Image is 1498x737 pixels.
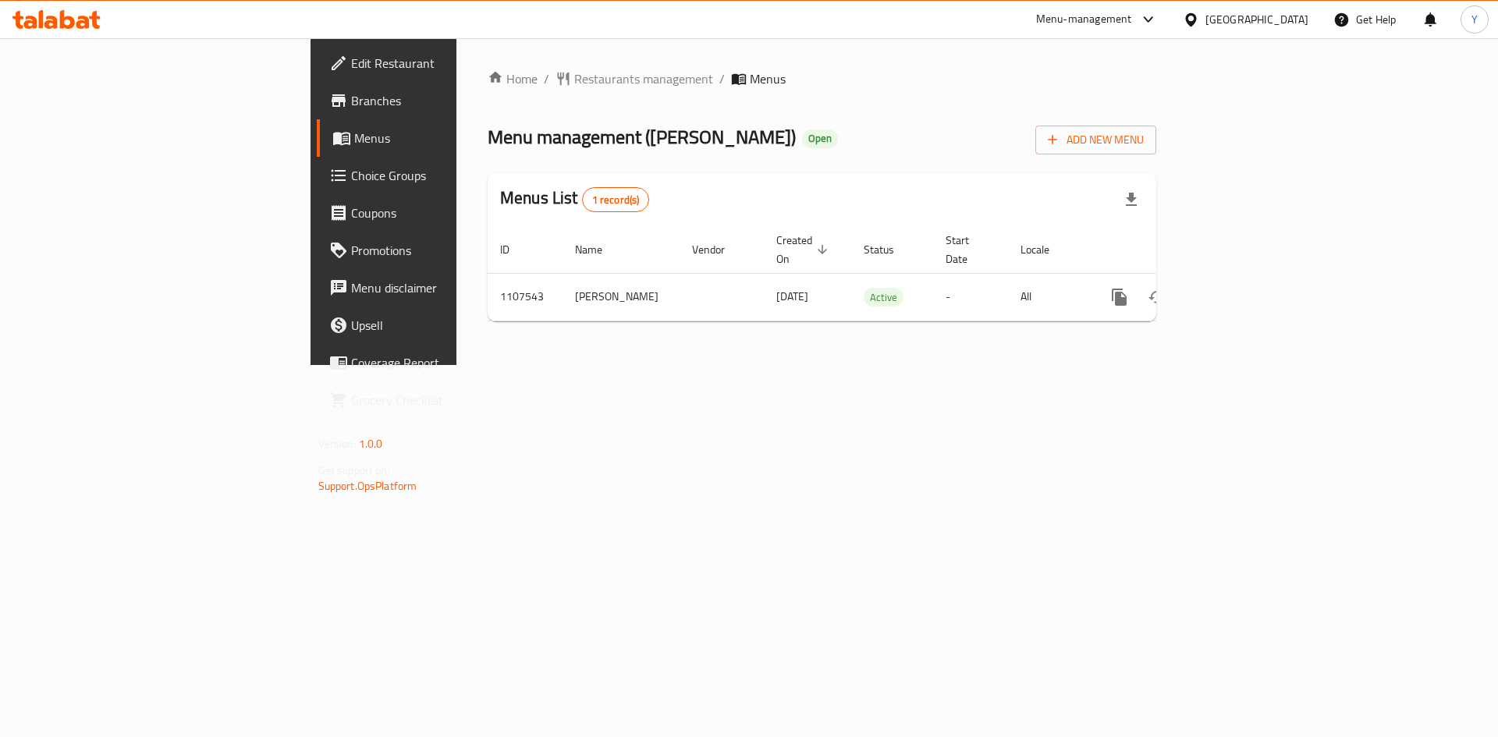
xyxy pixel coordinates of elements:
[575,240,623,259] span: Name
[1138,278,1176,316] button: Change Status
[864,289,903,306] span: Active
[946,231,989,268] span: Start Date
[864,240,914,259] span: Status
[500,240,530,259] span: ID
[351,204,548,222] span: Coupons
[719,69,725,88] li: /
[317,119,561,157] a: Menus
[488,69,1156,88] nav: breadcrumb
[317,44,561,82] a: Edit Restaurant
[1021,240,1070,259] span: Locale
[351,391,548,409] span: Grocery Checklist
[1048,130,1144,150] span: Add New Menu
[351,166,548,185] span: Choice Groups
[574,69,713,88] span: Restaurants management
[1035,126,1156,154] button: Add New Menu
[351,54,548,73] span: Edit Restaurant
[802,132,838,145] span: Open
[317,194,561,232] a: Coupons
[318,434,357,454] span: Version:
[318,460,390,480] span: Get support on:
[563,273,680,321] td: [PERSON_NAME]
[583,193,649,207] span: 1 record(s)
[1008,273,1088,321] td: All
[317,269,561,306] a: Menu disclaimer
[317,306,561,344] a: Upsell
[582,187,650,212] div: Total records count
[351,91,548,110] span: Branches
[1471,11,1478,28] span: Y
[317,344,561,381] a: Coverage Report
[1113,181,1150,218] div: Export file
[354,129,548,147] span: Menus
[351,316,548,335] span: Upsell
[317,157,561,194] a: Choice Groups
[692,240,745,259] span: Vendor
[488,119,796,154] span: Menu management ( [PERSON_NAME] )
[359,434,383,454] span: 1.0.0
[318,476,417,496] a: Support.OpsPlatform
[488,226,1263,321] table: enhanced table
[351,241,548,260] span: Promotions
[1101,278,1138,316] button: more
[933,273,1008,321] td: -
[317,232,561,269] a: Promotions
[776,231,832,268] span: Created On
[317,381,561,419] a: Grocery Checklist
[500,186,649,212] h2: Menus List
[750,69,786,88] span: Menus
[351,353,548,372] span: Coverage Report
[776,286,808,306] span: [DATE]
[1036,10,1132,29] div: Menu-management
[317,82,561,119] a: Branches
[864,288,903,306] div: Active
[802,129,838,148] div: Open
[556,69,713,88] a: Restaurants management
[1205,11,1308,28] div: [GEOGRAPHIC_DATA]
[1088,226,1263,274] th: Actions
[351,278,548,297] span: Menu disclaimer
